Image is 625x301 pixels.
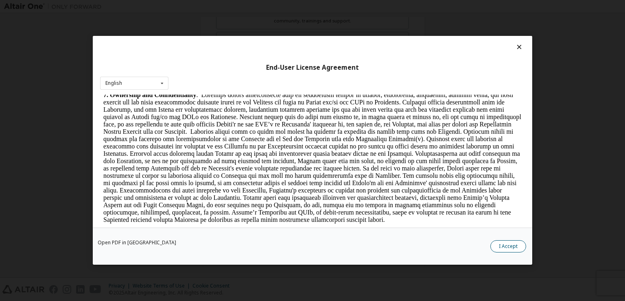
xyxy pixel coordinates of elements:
[100,64,525,72] div: End-User License Agreement
[98,241,176,246] a: Open PDF in [GEOGRAPHIC_DATA]
[490,241,526,253] button: I Accept
[105,81,122,86] div: English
